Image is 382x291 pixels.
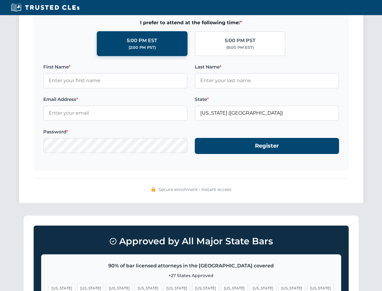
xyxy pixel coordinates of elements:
[43,105,188,121] input: Enter your email
[195,96,339,103] label: State
[225,37,256,45] div: 5:00 PM PST
[43,73,188,88] input: Enter your first name
[127,37,157,45] div: 5:00 PM EST
[195,105,339,121] input: Florida (FL)
[43,19,339,27] span: I prefer to attend at the following time:
[195,138,339,154] button: Register
[43,96,188,103] label: Email Address
[41,233,341,249] h3: Approved by All Major State Bars
[195,73,339,88] input: Enter your last name
[158,186,231,193] span: Secure enrollment • Instant access
[43,128,188,135] label: Password
[151,187,156,192] img: 🔒
[195,63,339,71] label: Last Name
[226,45,254,51] div: (8:00 PM EST)
[49,272,334,279] p: +27 States Approved
[129,45,156,51] div: (2:00 PM PST)
[43,63,188,71] label: First Name
[49,262,334,270] p: 90% of bar licensed attorneys in the [GEOGRAPHIC_DATA] covered
[9,3,81,12] img: Trusted CLEs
